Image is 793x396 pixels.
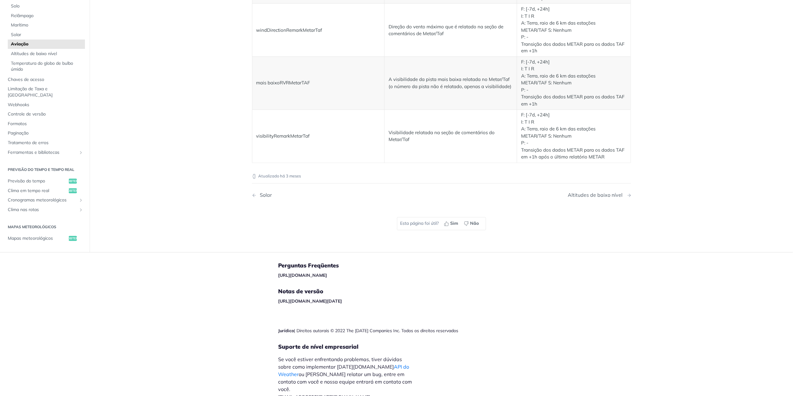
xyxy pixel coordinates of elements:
[11,12,83,19] span: Relâmpago
[11,41,83,47] span: Aviação
[278,364,409,377] a: API do Weather
[8,21,85,30] a: Marítimo
[389,130,513,144] p: Visibilidade relatada na seção de comentários do Metar/Taf
[442,219,462,229] button: Sim
[8,120,83,127] span: Formatos
[5,100,85,109] a: Webhooks
[521,59,626,108] p: F: [-7d, +24h] I: T I R A: Terra, raio de 6 km das estações METAR/TAF S: Nenhum P: - Transição do...
[5,196,85,205] a: Cronogramas meteorológicosShow subpages for Weather Timelines
[8,11,85,20] a: Relâmpago
[5,167,85,172] h2: Previsão do tempo e tempo real
[389,23,513,37] p: Direção do vento máximo que é relatado na seção de comentários de Metar/Taf
[278,272,327,278] a: [URL][DOMAIN_NAME]
[462,219,483,229] button: Não
[257,192,272,198] div: Solar
[5,129,85,138] a: Paginação
[5,75,85,84] a: Chaves de acesso
[69,179,77,184] span: Obter
[568,192,626,198] div: Altitudes de baixo nível
[8,149,77,155] span: Ferramentas e bibliotecas
[8,206,77,213] span: Clima nas rotas
[568,192,631,198] a: Próxima página: Altitudes de baixo nível
[8,59,85,74] a: Temperatura do globo de bulbo úmido
[5,148,85,157] a: Ferramentas e bibliotecasMostrar subpáginas para Ferramentas e Bibliotecas
[8,178,67,184] span: Previsão do tempo
[278,328,459,333] font: | Direitos autorais © 2022 The [DATE] Companies Inc. Todos os direitos reservados
[8,140,83,146] span: Tratamento de erros
[5,110,85,119] a: Controle de versão
[8,86,83,98] span: Limitação de Taxa e [GEOGRAPHIC_DATA]
[389,76,513,90] p: A visibilidade da pista mais baixa relatada no Metar/Taf (o número da pista não é relatado, apena...
[278,343,424,351] h5: Suporte de nível empresarial
[5,205,85,214] a: Clima nas rotasShow subpages for Weather on Routes
[5,234,85,243] a: Mapas meteorológicosObter
[256,133,380,140] p: visibilityRemarkMetarTaf
[8,101,83,108] span: Webhooks
[256,80,380,87] p: mais baixoRVRMetarTAF
[470,220,479,227] span: Não
[69,188,77,193] span: Obter
[252,186,631,205] nav: Controles de paginação
[8,111,83,117] span: Controle de versão
[5,186,85,195] a: Clima em tempo realObter
[78,150,83,155] button: Mostrar subpáginas para Ferramentas e Bibliotecas
[11,60,83,72] span: Temperatura do globo de bulbo úmido
[521,112,626,161] p: F: [-7d, +24h] I: T I R A: Terra, raio de 6 km das estações METAR/TAF S: Nenhum P: - Transição do...
[521,6,626,55] p: F: [-7d, +24h] I: T I R A: Terra, raio de 6 km das estações METAR/TAF S: Nenhum P: - Transição do...
[5,138,85,148] a: Tratamento de erros
[8,130,83,136] span: Paginação
[11,3,83,9] span: Solo
[256,27,380,34] p: windDirectionRemarkMetarTaf
[8,2,85,11] a: Solo
[450,220,459,227] span: Sim
[8,187,67,194] span: Clima em tempo real
[8,76,83,82] span: Chaves de acesso
[5,119,85,128] a: Formatos
[78,198,83,203] button: Show subpages for Weather Timelines
[8,40,85,49] a: Aviação
[278,298,342,304] a: [URL][DOMAIN_NAME][DATE]
[400,220,439,227] font: Esta página foi útil?
[78,207,83,212] button: Show subpages for Weather on Routes
[278,328,294,333] a: Jurídico
[8,235,67,242] span: Mapas meteorológicos
[69,236,77,241] span: Obter
[5,224,85,230] h2: Mapas meteorológicos
[8,197,77,203] span: Cronogramas meteorológicos
[259,173,301,180] font: Atualizado há 3 meses
[252,192,414,198] a: Página anterior: Solar
[11,51,83,57] span: Altitudes de baixo nível
[11,31,83,38] span: Solar
[5,84,85,100] a: Limitação de Taxa e [GEOGRAPHIC_DATA]
[5,177,85,186] a: Previsão do tempoObter
[278,262,459,269] h5: Perguntas Freqüentes
[8,30,85,39] a: Solar
[11,22,83,28] span: Marítimo
[278,288,459,295] h5: Notas de versão
[8,49,85,59] a: Altitudes de baixo nível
